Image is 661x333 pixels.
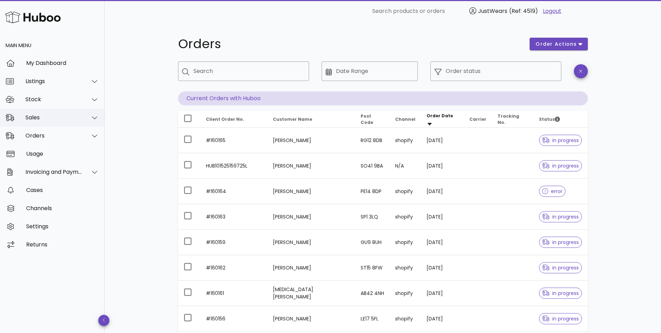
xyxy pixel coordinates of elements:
div: Cases [26,187,99,193]
td: [PERSON_NAME] [267,128,355,153]
td: [PERSON_NAME] [267,230,355,255]
td: SP1 3LQ [355,204,390,230]
td: [DATE] [421,306,464,332]
td: #160159 [200,230,267,255]
td: shopify [390,179,421,204]
span: Carrier [469,116,486,122]
img: Huboo Logo [5,10,61,25]
div: My Dashboard [26,60,99,66]
td: [PERSON_NAME] [267,306,355,332]
th: Status [533,111,588,128]
span: Post Code [361,113,373,125]
td: shopify [390,255,421,281]
span: in progress [542,163,579,168]
td: [DATE] [421,230,464,255]
td: SO41 9BA [355,153,390,179]
span: (Ref: 4519) [509,7,538,15]
th: Client Order No. [200,111,267,128]
div: Listings [25,78,82,84]
th: Order Date: Sorted descending. Activate to remove sorting. [421,111,464,128]
td: ST15 8FW [355,255,390,281]
th: Post Code [355,111,390,128]
span: Customer Name [273,116,312,122]
td: shopify [390,204,421,230]
td: #160164 [200,179,267,204]
td: [PERSON_NAME] [267,204,355,230]
td: #160161 [200,281,267,306]
div: Sales [25,114,82,121]
td: shopify [390,128,421,153]
td: #160165 [200,128,267,153]
span: Client Order No. [206,116,244,122]
td: [PERSON_NAME] [267,255,355,281]
td: [DATE] [421,255,464,281]
span: in progress [542,316,579,321]
span: in progress [542,138,579,143]
td: [DATE] [421,128,464,153]
td: #160156 [200,306,267,332]
div: Stock [25,96,82,103]
td: LE17 5FL [355,306,390,332]
td: [DATE] [421,153,464,179]
td: [MEDICAL_DATA][PERSON_NAME] [267,281,355,306]
span: Channel [395,116,415,122]
th: Carrier [464,111,492,128]
td: HUB101525159725L [200,153,267,179]
span: error [542,189,563,194]
th: Tracking No. [492,111,533,128]
div: Usage [26,150,99,157]
span: in progress [542,265,579,270]
span: in progress [542,291,579,296]
td: [DATE] [421,179,464,204]
td: N/A [390,153,421,179]
div: Invoicing and Payments [25,169,82,175]
td: shopify [390,230,421,255]
td: RG12 8DB [355,128,390,153]
td: AB42 4NH [355,281,390,306]
th: Channel [390,111,421,128]
td: #160163 [200,204,267,230]
button: order actions [530,38,587,50]
h1: Orders [178,38,522,50]
td: PE14 8DP [355,179,390,204]
td: GU9 8UH [355,230,390,255]
td: [DATE] [421,281,464,306]
div: Settings [26,223,99,230]
span: Tracking No. [498,113,519,125]
span: in progress [542,240,579,245]
p: Current Orders with Huboo [178,91,588,105]
span: Status [539,116,560,122]
span: in progress [542,214,579,219]
td: [PERSON_NAME] [267,153,355,179]
span: JustWears [478,7,507,15]
th: Customer Name [267,111,355,128]
td: shopify [390,281,421,306]
td: [DATE] [421,204,464,230]
a: Logout [543,7,561,15]
div: Channels [26,205,99,212]
td: shopify [390,306,421,332]
td: [PERSON_NAME] [267,179,355,204]
span: Order Date [426,113,453,119]
span: order actions [535,40,577,48]
td: #160162 [200,255,267,281]
div: Returns [26,241,99,248]
div: Orders [25,132,82,139]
